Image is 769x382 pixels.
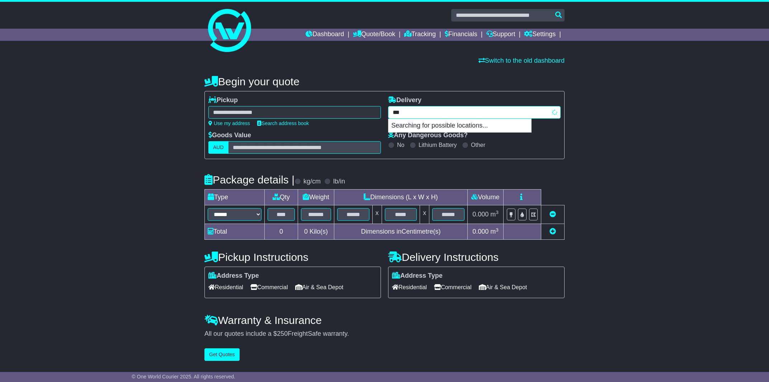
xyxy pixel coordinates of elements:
h4: Package details | [204,174,294,186]
span: 0.000 [472,211,489,218]
td: x [372,205,382,224]
td: Kilo(s) [298,224,334,240]
label: No [397,142,404,148]
td: x [420,205,429,224]
span: m [490,228,499,235]
td: Dimensions (L x W x H) [334,190,467,205]
p: Searching for possible locations... [388,119,531,133]
a: Add new item [549,228,556,235]
label: Goods Value [208,132,251,139]
a: Switch to the old dashboard [478,57,565,64]
span: m [490,211,499,218]
a: Use my address [208,120,250,126]
sup: 3 [496,210,499,215]
label: Address Type [392,272,443,280]
button: Get Quotes [204,348,240,361]
td: Qty [265,190,298,205]
a: Search address book [257,120,309,126]
label: Any Dangerous Goods? [388,132,468,139]
a: Support [486,29,515,41]
span: © One World Courier 2025. All rights reserved. [132,374,235,379]
typeahead: Please provide city [388,106,561,119]
span: Air & Sea Depot [479,282,527,293]
a: Tracking [404,29,436,41]
h4: Delivery Instructions [388,251,565,263]
span: Residential [392,282,427,293]
td: Volume [467,190,503,205]
h4: Begin your quote [204,76,565,87]
span: 0.000 [472,228,489,235]
td: Type [205,190,265,205]
a: Quote/Book [353,29,395,41]
a: Dashboard [306,29,344,41]
td: Total [205,224,265,240]
td: 0 [265,224,298,240]
label: AUD [208,141,228,154]
a: Remove this item [549,211,556,218]
label: Delivery [388,96,421,104]
span: 250 [277,330,288,337]
span: 0 [304,228,308,235]
sup: 3 [496,227,499,233]
td: Weight [298,190,334,205]
span: Commercial [250,282,288,293]
h4: Warranty & Insurance [204,314,565,326]
label: Other [471,142,485,148]
span: Commercial [434,282,471,293]
td: Dimensions in Centimetre(s) [334,224,467,240]
label: Pickup [208,96,238,104]
a: Financials [445,29,477,41]
label: Lithium Battery [419,142,457,148]
label: kg/cm [303,178,321,186]
div: All our quotes include a $ FreightSafe warranty. [204,330,565,338]
label: Address Type [208,272,259,280]
span: Residential [208,282,243,293]
span: Air & Sea Depot [295,282,344,293]
h4: Pickup Instructions [204,251,381,263]
label: lb/in [333,178,345,186]
a: Settings [524,29,556,41]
